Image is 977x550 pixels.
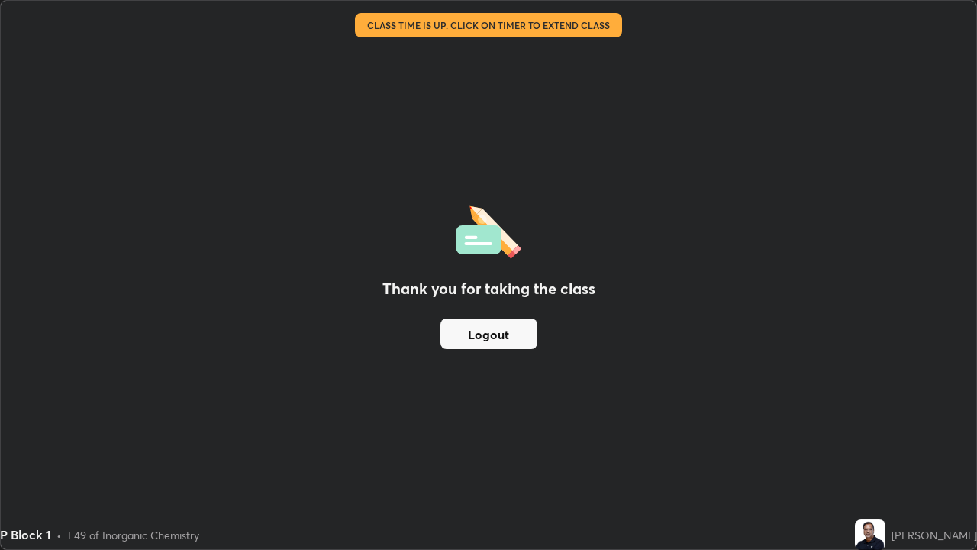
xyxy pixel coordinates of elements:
div: L49 of Inorganic Chemistry [68,527,199,543]
img: 3dc1d34bbd0749198e44da3d304f49f3.jpg [855,519,885,550]
h2: Thank you for taking the class [382,277,595,300]
img: offlineFeedback.1438e8b3.svg [456,201,521,259]
div: • [56,527,62,543]
div: [PERSON_NAME] [892,527,977,543]
button: Logout [440,319,537,349]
